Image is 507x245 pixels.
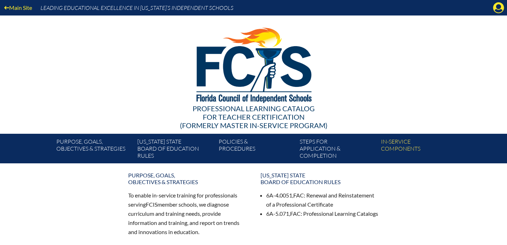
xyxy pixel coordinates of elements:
a: Steps forapplication & completion [297,137,378,163]
a: In-servicecomponents [378,137,459,163]
a: [US_STATE] StateBoard of Education rules [134,137,215,163]
img: FCISlogo221.eps [181,15,326,112]
a: Purpose, goals,objectives & strategies [124,169,251,188]
li: 6A-4.0051, : Renewal and Reinstatement of a Professional Certificate [266,191,379,209]
a: Main Site [1,3,35,12]
p: To enable in-service training for professionals serving member schools, we diagnose curriculum an... [128,191,246,236]
span: for Teacher Certification [203,113,305,121]
span: FAC [290,210,301,217]
a: Purpose, goals,objectives & strategies [54,137,134,163]
a: Policies &Procedures [216,137,297,163]
li: 6A-5.071, : Professional Learning Catalogs [266,209,379,218]
a: [US_STATE] StateBoard of Education rules [256,169,383,188]
span: FAC [293,192,304,199]
svg: Manage account [493,2,504,13]
span: FCIS [146,201,157,208]
div: Professional Learning Catalog (formerly Master In-service Program) [51,104,456,130]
